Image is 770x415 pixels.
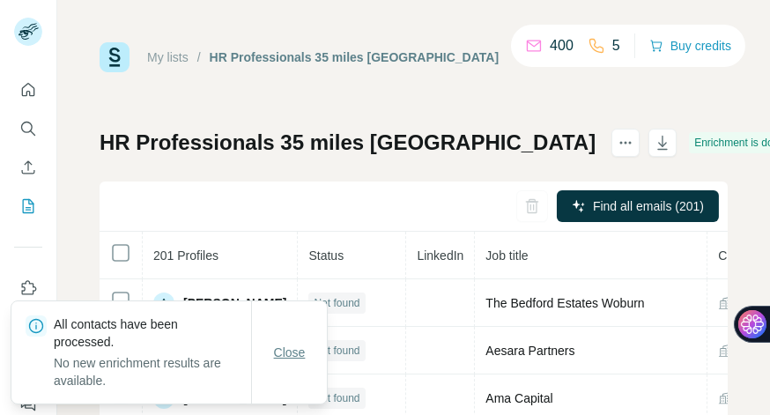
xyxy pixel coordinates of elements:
[197,48,201,66] li: /
[485,296,644,310] span: The Bedford Estates Woburn
[274,344,306,361] span: Close
[54,354,251,389] p: No new enrichment results are available.
[147,50,189,64] a: My lists
[153,248,218,263] span: 201 Profiles
[314,295,359,311] span: Not found
[550,35,574,56] p: 400
[314,390,359,406] span: Not found
[308,248,344,263] span: Status
[262,337,318,368] button: Close
[314,343,359,359] span: Not found
[54,315,251,351] p: All contacts have been processed.
[183,294,286,312] span: [PERSON_NAME]
[210,48,500,66] div: HR Professionals 35 miles [GEOGRAPHIC_DATA]
[14,74,42,106] button: Quick start
[612,35,620,56] p: 5
[611,129,640,157] button: actions
[14,152,42,183] button: Enrich CSV
[100,42,130,72] img: Surfe Logo
[14,272,42,304] button: Use Surfe on LinkedIn
[485,344,574,358] span: Aesara Partners
[100,129,596,157] h1: HR Professionals 35 miles [GEOGRAPHIC_DATA]
[485,391,552,405] span: Ama Capital
[649,33,731,58] button: Buy credits
[485,248,528,263] span: Job title
[593,197,704,215] span: Find all emails (201)
[153,293,174,314] div: A
[14,190,42,222] button: My lists
[557,190,719,222] button: Find all emails (201)
[14,113,42,145] button: Search
[417,248,463,263] span: LinkedIn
